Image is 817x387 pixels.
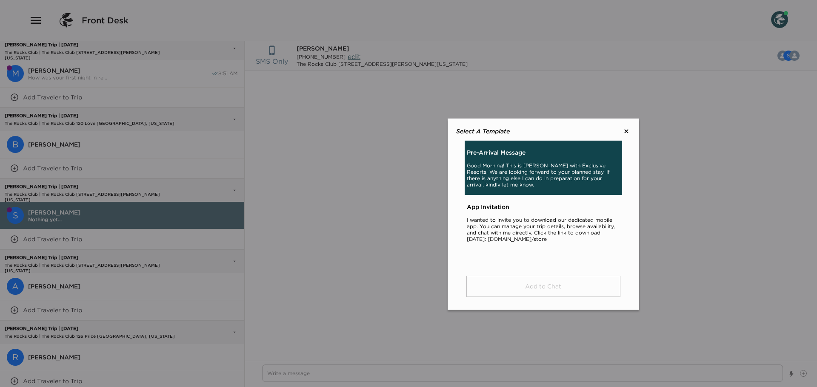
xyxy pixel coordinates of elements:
[466,276,620,297] button: Add to Chat
[467,162,620,188] p: Good Morning! This is [PERSON_NAME] with Exclusive Resorts. We are looking forward to your planne...
[467,203,620,211] p: App Invitation
[467,149,620,156] p: Pre-Arrival Message
[467,217,620,242] p: I wanted to invite you to download our dedicated mobile app. You can manage your trip details, br...
[456,127,510,135] h4: Select A Template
